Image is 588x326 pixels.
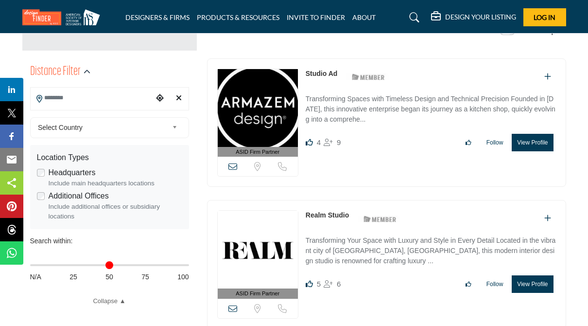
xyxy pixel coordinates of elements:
a: ABOUT [352,13,376,21]
a: ASID Firm Partner [218,211,298,299]
span: Log In [534,13,555,21]
span: 6 [337,280,341,288]
a: Transforming Spaces with Timeless Design and Technical Precision Founded in [DATE], this innovati... [306,88,556,127]
span: 4 [317,138,321,146]
span: 50 [105,272,113,282]
img: Studio Ad [218,69,298,147]
a: Add To List [544,214,551,222]
img: ASID Members Badge Icon [346,71,390,83]
p: Studio Ad [306,69,338,79]
span: 5 [317,280,321,288]
span: 100 [177,272,189,282]
div: Followers [324,137,341,148]
input: Search Location [31,89,153,108]
a: Realm Studio [306,211,349,219]
p: Transforming Your Space with Luxury and Style in Every Detail Located in the vibrant city of [GEO... [306,235,556,268]
button: Log In [523,8,566,26]
h2: Distance Filter [30,63,81,81]
p: Realm Studio [306,210,349,220]
button: Follow [480,276,510,292]
div: Include additional offices or subsidiary locations [49,202,182,222]
button: Like listing [459,276,478,292]
div: Clear search location [172,88,186,109]
span: 25 [69,272,77,282]
div: Followers [324,278,341,290]
a: DESIGNERS & FIRMS [125,13,190,21]
span: ASID Firm Partner [236,290,279,298]
button: View Profile [512,275,553,293]
span: Select Country [38,122,168,133]
div: Search within: [30,236,189,246]
a: ASID Firm Partner [218,69,298,157]
div: Location Types [37,152,182,163]
label: Headquarters [49,167,96,179]
i: Likes [306,139,313,146]
a: Add To List [544,72,551,81]
button: View Profile [512,134,553,151]
a: Transforming Your Space with Luxury and Style in Every Detail Located in the vibrant city of [GEO... [306,230,556,268]
p: Transforming Spaces with Timeless Design and Technical Precision Founded in [DATE], this innovati... [306,94,556,127]
span: 75 [141,272,149,282]
a: PRODUCTS & RESOURCES [197,13,279,21]
span: N/A [30,272,41,282]
button: Like listing [459,134,478,151]
label: Additional Offices [49,190,109,202]
span: 9 [337,138,341,146]
h5: DESIGN YOUR LISTING [445,13,516,21]
a: Studio Ad [306,70,338,77]
div: Include main headquarters locations [49,179,182,188]
div: Choose your current location [153,88,167,109]
a: INVITE TO FINDER [287,13,345,21]
img: Site Logo [22,9,105,25]
button: Follow [480,134,510,151]
a: Search [400,10,426,25]
div: DESIGN YOUR LISTING [431,12,516,23]
i: Likes [306,280,313,288]
img: Realm Studio [218,211,298,289]
img: ASID Members Badge Icon [358,213,402,225]
a: Collapse ▲ [30,296,189,306]
span: ASID Firm Partner [236,148,279,156]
